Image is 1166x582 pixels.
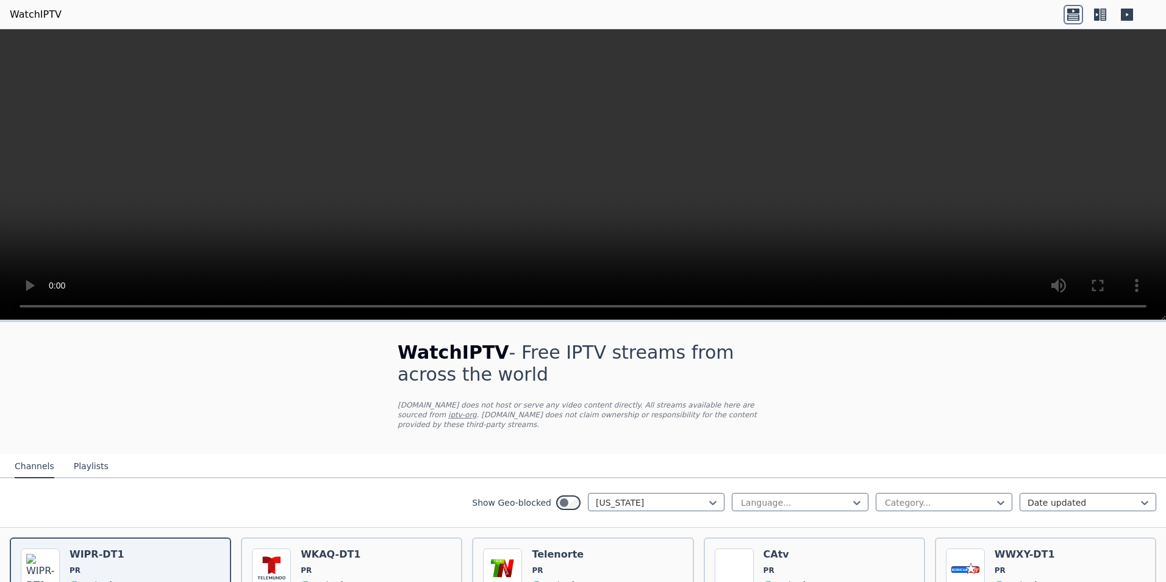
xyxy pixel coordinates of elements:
a: WatchIPTV [10,7,62,22]
p: [DOMAIN_NAME] does not host or serve any video content directly. All streams available here are s... [398,400,768,429]
span: PR [70,566,80,575]
button: Playlists [74,455,109,478]
h1: - Free IPTV streams from across the world [398,342,768,386]
span: PR [995,566,1006,575]
h6: WWXY-DT1 [995,548,1055,561]
span: PR [764,566,774,575]
span: PR [532,566,543,575]
span: WatchIPTV [398,342,509,363]
button: Channels [15,455,54,478]
h6: WKAQ-DT1 [301,548,360,561]
a: iptv-org [448,411,477,419]
h6: CAtv [764,548,817,561]
label: Show Geo-blocked [472,497,551,509]
h6: Telenorte [532,548,585,561]
span: PR [301,566,312,575]
h6: WIPR-DT1 [70,548,124,561]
